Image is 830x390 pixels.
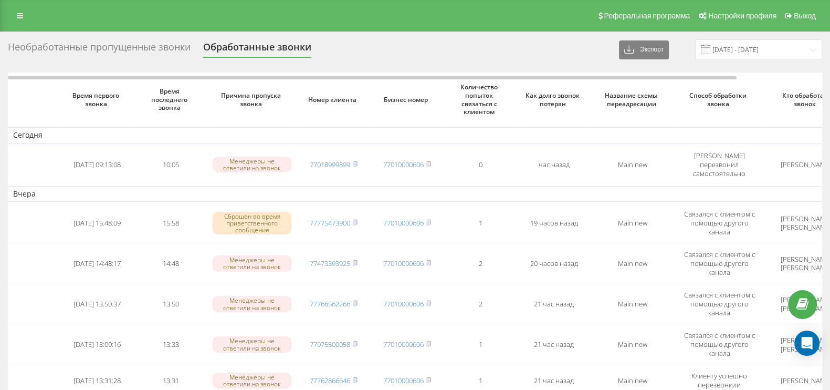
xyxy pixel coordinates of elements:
span: Время последнего звонка [142,87,199,112]
span: Связался с клиентом с помощью другого канала [684,290,755,317]
td: [DATE] 09:13:08 [60,146,134,184]
span: Связался с клиентом с помощью другого канала [684,331,755,358]
span: Количество попыток связаться с клиентом [452,83,509,116]
span: Выход [794,12,816,20]
a: 77762866646 [310,376,350,385]
td: [DATE] 15:48:09 [60,204,134,242]
td: 13:50 [134,285,207,323]
a: 77775473900 [310,218,350,228]
td: 10:05 [134,146,207,184]
a: 77010000606 [383,376,424,385]
span: Номер клиента [305,96,362,104]
a: 77010000606 [383,259,424,268]
td: Main new [591,325,675,364]
a: 77010000606 [383,160,424,169]
div: Менеджеры не ответили на звонок [213,255,291,271]
a: 77010000606 [383,340,424,349]
span: Название схемы переадресации [600,91,666,108]
div: Open Intercom Messenger [794,331,820,356]
span: Связался с клиентом с помощью другого канала [684,209,755,237]
a: 77010000606 [383,299,424,309]
td: 2 [444,244,517,283]
span: Как долго звонок потерян [526,91,582,108]
a: 77010000606 [383,218,424,228]
div: Обработанные звонки [203,42,311,58]
td: 13:33 [134,325,207,364]
span: Связался с клиентом с помощью другого канала [684,250,755,277]
td: Main new [591,204,675,242]
td: Main new [591,146,675,184]
span: Бизнес номер [379,96,435,104]
span: Время первого звонка [69,91,125,108]
td: Main new [591,244,675,283]
td: [DATE] 13:50:37 [60,285,134,323]
td: 1 [444,204,517,242]
div: Менеджеры не ответили на звонок [213,157,291,172]
button: Экспорт [619,40,669,59]
div: Необработанные пропущенные звонки [8,42,191,58]
a: 77766562266 [310,299,350,309]
div: Сброшен во время приветственного сообщения [213,212,291,235]
a: 77075500058 [310,340,350,349]
td: 0 [444,146,517,184]
td: 1 [444,325,517,364]
td: 21 час назад [517,325,591,364]
span: Настройки профиля [708,12,776,20]
div: Менеджеры не ответили на звонок [213,336,291,352]
td: [PERSON_NAME] перезвонил самостоятельно [675,146,764,184]
span: Способ обработки звонка [684,91,755,108]
td: Main new [591,285,675,323]
td: [DATE] 14:48:17 [60,244,134,283]
td: 15:58 [134,204,207,242]
div: Менеджеры не ответили на звонок [213,373,291,388]
td: 21 час назад [517,285,591,323]
div: Менеджеры не ответили на звонок [213,296,291,312]
span: Реферальная программа [604,12,690,20]
td: час назад [517,146,591,184]
td: 19 часов назад [517,204,591,242]
td: 20 часов назад [517,244,591,283]
td: 14:48 [134,244,207,283]
td: 2 [444,285,517,323]
td: [DATE] 13:00:16 [60,325,134,364]
span: Причина пропуска звонка [217,91,288,108]
a: 77473393925 [310,259,350,268]
a: 77018999899 [310,160,350,169]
